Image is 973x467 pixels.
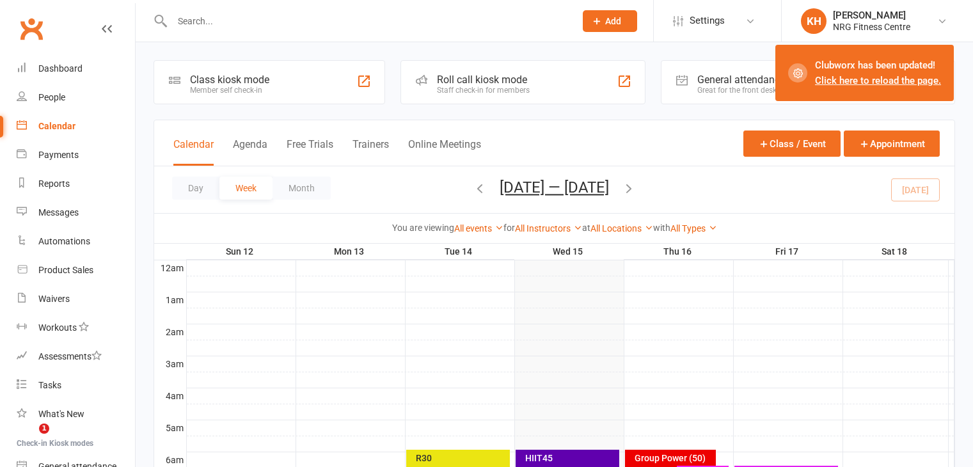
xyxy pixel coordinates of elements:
[38,178,70,189] div: Reports
[833,10,910,21] div: [PERSON_NAME]
[17,256,135,285] a: Product Sales
[634,454,713,463] div: Group Power (50)
[13,423,44,454] iframe: Intercom live chat
[437,86,530,95] div: Staff check-in for members
[590,223,653,233] a: All Locations
[415,454,507,463] div: R30
[844,131,940,157] button: Appointment
[515,223,582,233] a: All Instructors
[815,75,941,86] a: Click here to reload the page.
[154,260,186,276] th: 12am
[17,313,135,342] a: Workouts
[38,294,70,304] div: Waivers
[186,244,296,260] th: Sun 12
[697,74,839,86] div: General attendance kiosk mode
[154,388,186,404] th: 4am
[733,244,842,260] th: Fri 17
[38,150,79,160] div: Payments
[273,177,331,200] button: Month
[233,138,267,166] button: Agenda
[38,351,102,361] div: Assessments
[38,409,84,419] div: What's New
[815,58,941,88] div: Clubworx has been updated!
[17,54,135,83] a: Dashboard
[454,223,503,233] a: All events
[670,223,717,233] a: All Types
[408,138,481,166] button: Online Meetings
[17,342,135,371] a: Assessments
[190,86,269,95] div: Member self check-in
[17,83,135,112] a: People
[583,10,637,32] button: Add
[39,423,49,434] span: 1
[514,244,624,260] th: Wed 15
[38,207,79,218] div: Messages
[154,356,186,372] th: 3am
[38,63,83,74] div: Dashboard
[296,244,405,260] th: Mon 13
[38,265,93,275] div: Product Sales
[38,92,65,102] div: People
[352,138,389,166] button: Trainers
[605,16,621,26] span: Add
[17,285,135,313] a: Waivers
[801,8,827,34] div: KH
[437,74,530,86] div: Roll call kiosk mode
[525,454,617,463] div: HIIT45
[697,86,839,95] div: Great for the front desk
[190,74,269,86] div: Class kiosk mode
[168,12,566,30] input: Search...
[17,198,135,227] a: Messages
[172,177,219,200] button: Day
[653,223,670,233] strong: with
[17,112,135,141] a: Calendar
[405,244,514,260] th: Tue 14
[17,400,135,429] a: What's New
[833,21,910,33] div: NRG Fitness Centre
[17,170,135,198] a: Reports
[503,223,515,233] strong: for
[15,13,47,45] a: Clubworx
[17,141,135,170] a: Payments
[287,138,333,166] button: Free Trials
[17,371,135,400] a: Tasks
[154,324,186,340] th: 2am
[743,131,841,157] button: Class / Event
[624,244,733,260] th: Thu 16
[690,6,725,35] span: Settings
[38,322,77,333] div: Workouts
[842,244,949,260] th: Sat 18
[219,177,273,200] button: Week
[500,178,609,196] button: [DATE] — [DATE]
[154,420,186,436] th: 5am
[582,223,590,233] strong: at
[38,236,90,246] div: Automations
[392,223,454,233] strong: You are viewing
[173,138,214,166] button: Calendar
[154,292,186,308] th: 1am
[38,380,61,390] div: Tasks
[17,227,135,256] a: Automations
[38,121,75,131] div: Calendar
